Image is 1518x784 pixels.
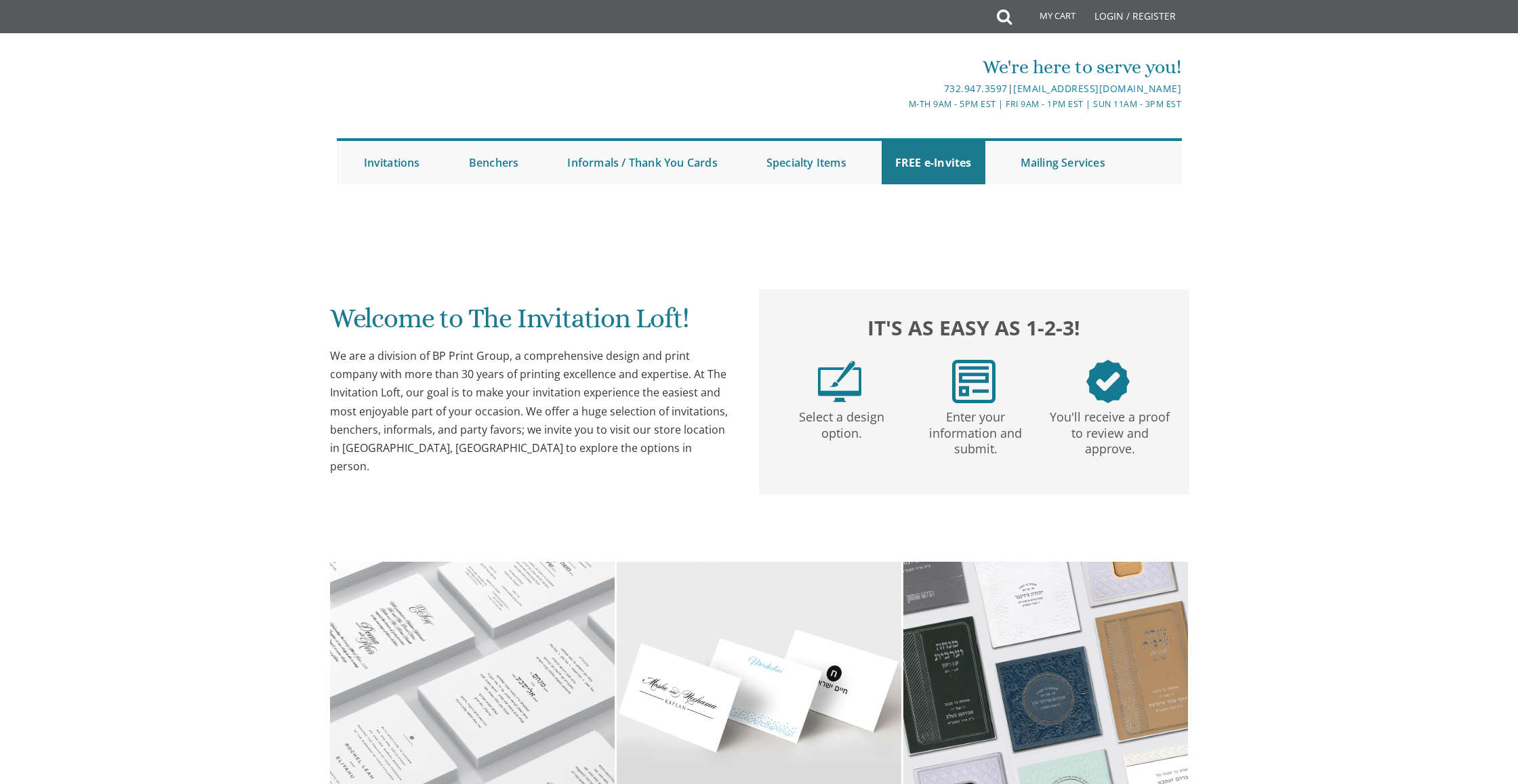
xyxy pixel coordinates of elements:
a: Invitations [350,141,434,184]
a: FREE e-Invites [882,141,985,184]
p: You'll receive a proof to review and approve. [1046,403,1174,457]
a: 732.947.3597 [944,82,1008,95]
div: We're here to serve you! [619,54,1181,81]
a: Benchers [455,141,533,184]
a: Informals / Thank You Cards [554,141,731,184]
img: step1.png [818,360,861,403]
div: We are a division of BP Print Group, a comprehensive design and print company with more than 30 y... [330,347,733,476]
p: Select a design option. [777,403,906,442]
img: step3.png [1086,360,1130,403]
div: M-Th 9am - 5pm EST | Fri 9am - 1pm EST | Sun 11am - 3pm EST [619,97,1181,111]
a: My Cart [1010,1,1085,35]
a: Specialty Items [753,141,860,184]
h1: Welcome to The Invitation Loft! [330,304,733,344]
a: [EMAIL_ADDRESS][DOMAIN_NAME] [1013,82,1181,95]
a: Mailing Services [1007,141,1119,184]
img: step2.png [952,360,996,403]
h2: It's as easy as 1-2-3! [773,312,1175,343]
div: | [619,81,1181,97]
p: Enter your information and submit. [911,403,1040,457]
